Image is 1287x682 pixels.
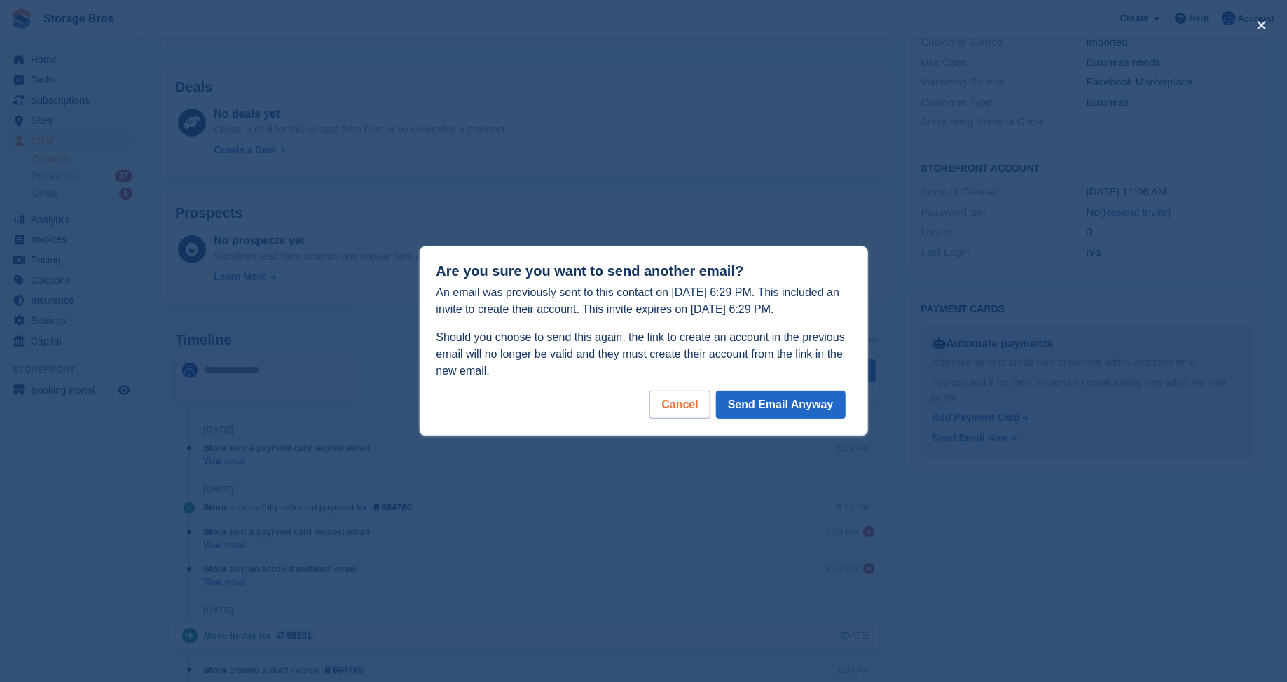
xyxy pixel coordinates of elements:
[1251,14,1273,36] button: close
[436,329,851,380] p: Should you choose to send this again, the link to create an account in the previous email will no...
[716,391,846,419] button: Send Email Anyway
[436,263,851,279] h1: Are you sure you want to send another email?
[436,284,851,318] p: An email was previously sent to this contact on [DATE] 6:29 PM. This included an invite to create...
[649,391,710,419] div: Cancel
